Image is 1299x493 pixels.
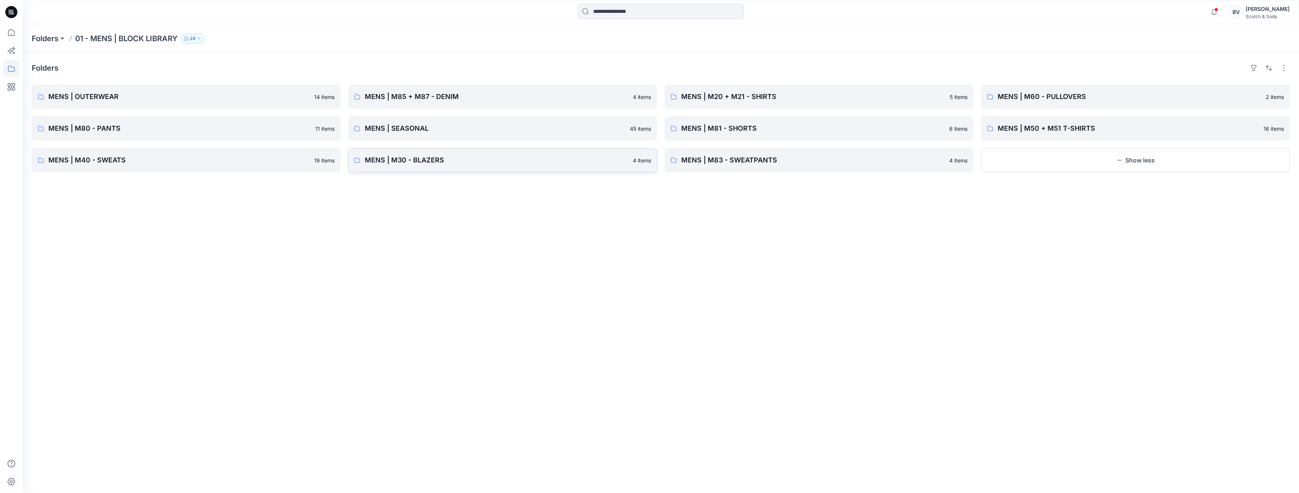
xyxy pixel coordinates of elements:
[665,85,973,109] a: MENS | M20 + M21 - SHIRTS5 items
[48,123,311,134] p: MENS | M80 - PANTS
[681,91,945,102] p: MENS | M20 + M21 - SHIRTS
[981,116,1290,141] a: MENS | M50 + M51 T-SHIRTS16 items
[348,116,657,141] a: MENS | SEASONAL45 items
[981,85,1290,109] a: MENS | M60 - PULLOVERS2 items
[1246,5,1290,14] div: [PERSON_NAME]
[314,156,335,164] p: 19 items
[190,34,196,43] p: 24
[48,155,310,165] p: MENS | M40 - SWEATS
[365,155,628,165] p: MENS | M30 - BLAZERS
[949,156,967,164] p: 4 items
[981,148,1290,172] button: Show less
[1246,14,1290,19] div: Scotch & Soda
[665,116,973,141] a: MENS | M81 - SHORTS6 items
[365,123,625,134] p: MENS | SEASONAL
[1229,5,1243,19] div: BV
[348,148,657,172] a: MENS | M30 - BLAZERS4 items
[32,85,341,109] a: MENS | OUTERWEAR14 items
[32,33,59,44] a: Folders
[998,91,1261,102] p: MENS | M60 - PULLOVERS
[633,156,651,164] p: 4 items
[1266,93,1284,101] p: 2 items
[181,33,205,44] button: 24
[48,91,310,102] p: MENS | OUTERWEAR
[32,116,341,141] a: MENS | M80 - PANTS11 items
[950,93,967,101] p: 5 items
[315,125,335,133] p: 11 items
[32,63,59,73] h4: Folders
[314,93,335,101] p: 14 items
[949,125,967,133] p: 6 items
[365,91,628,102] p: MENS | M85 + M87 - DENIM
[633,93,651,101] p: 4 items
[75,33,177,44] p: 01 - MENS | BLOCK LIBRARY
[1264,125,1284,133] p: 16 items
[348,85,657,109] a: MENS | M85 + M87 - DENIM4 items
[681,155,945,165] p: MENS | M83 - SWEATPANTS
[665,148,973,172] a: MENS | M83 - SWEATPANTS4 items
[630,125,651,133] p: 45 items
[681,123,945,134] p: MENS | M81 - SHORTS
[32,148,341,172] a: MENS | M40 - SWEATS19 items
[998,123,1259,134] p: MENS | M50 + M51 T-SHIRTS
